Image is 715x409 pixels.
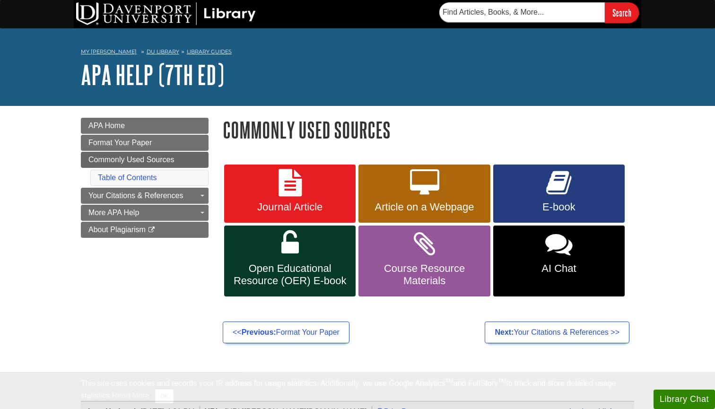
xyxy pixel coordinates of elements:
a: Read More [112,392,149,400]
strong: Previous: [242,328,276,336]
a: My [PERSON_NAME] [81,48,137,56]
div: Guide Page Menu [81,118,209,238]
span: Article on a Webpage [366,201,483,213]
form: Searches DU Library's articles, books, and more [439,2,639,23]
nav: breadcrumb [81,45,634,61]
span: AI Chat [500,262,618,275]
sup: TM [445,378,453,384]
span: More APA Help [88,209,139,217]
span: Journal Article [231,201,349,213]
div: This site uses cookies and records your IP address for usage statistics. Additionally, we use Goo... [81,378,634,403]
span: Format Your Paper [88,139,152,147]
a: AI Chat [493,226,625,296]
a: Your Citations & References [81,188,209,204]
input: Find Articles, Books, & More... [439,2,605,22]
a: <<Previous:Format Your Paper [223,322,349,343]
a: APA Help (7th Ed) [81,60,224,89]
strong: Next: [495,328,514,336]
img: DU Library [76,2,256,25]
a: Open Educational Resource (OER) E-book [224,226,356,296]
a: Article on a Webpage [358,165,490,223]
button: Close [155,389,174,403]
a: E-book [493,165,625,223]
a: Journal Article [224,165,356,223]
a: Library Guides [187,48,232,55]
a: Commonly Used Sources [81,152,209,168]
span: E-book [500,201,618,213]
a: DU Library [147,48,179,55]
a: APA Home [81,118,209,134]
span: Commonly Used Sources [88,156,174,164]
span: About Plagiarism [88,226,146,234]
a: More APA Help [81,205,209,221]
a: Table of Contents [98,174,157,182]
span: Your Citations & References [88,191,183,200]
a: About Plagiarism [81,222,209,238]
button: Library Chat [654,390,715,409]
span: APA Home [88,122,125,130]
span: Course Resource Materials [366,262,483,287]
input: Search [605,2,639,23]
sup: TM [498,378,506,384]
i: This link opens in a new window [148,227,156,233]
a: Course Resource Materials [358,226,490,296]
a: Format Your Paper [81,135,209,151]
h1: Commonly Used Sources [223,118,634,142]
a: Next:Your Citations & References >> [485,322,629,343]
span: Open Educational Resource (OER) E-book [231,262,349,287]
